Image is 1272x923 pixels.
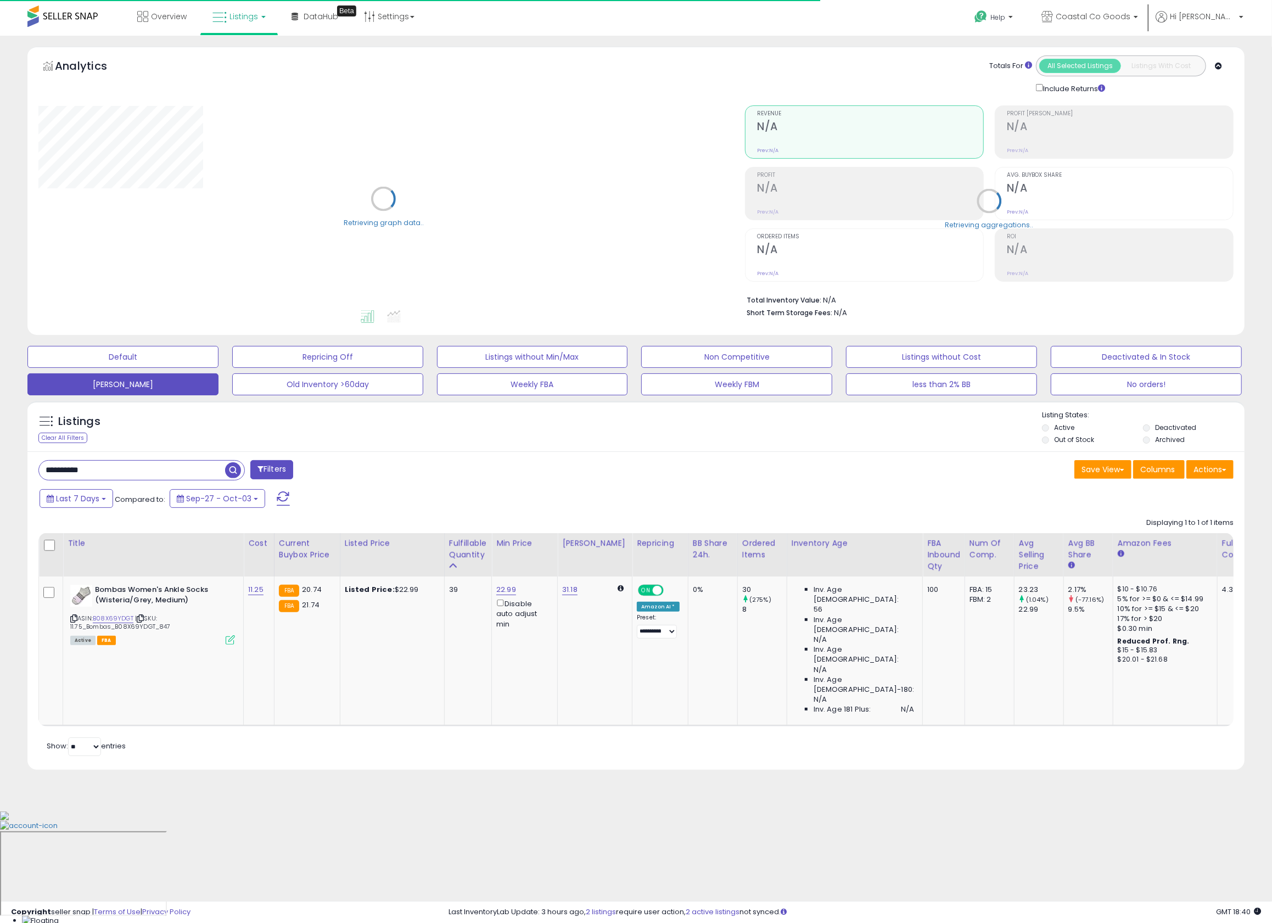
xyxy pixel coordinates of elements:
span: Hi [PERSON_NAME] [1170,11,1236,22]
span: 56 [814,605,822,614]
div: Avg Selling Price [1019,538,1059,572]
div: 9.5% [1068,605,1113,614]
div: Clear All Filters [38,433,87,443]
div: 10% for >= $15 & <= $20 [1118,604,1209,614]
span: Listings [229,11,258,22]
button: Old Inventory >60day [232,373,423,395]
span: DataHub [304,11,338,22]
span: Last 7 Days [56,493,99,504]
small: Amazon Fees. [1118,549,1124,559]
a: 11.25 [248,584,264,595]
button: Listings without Cost [846,346,1037,368]
div: Fulfillment Cost [1222,538,1264,561]
button: All Selected Listings [1039,59,1121,73]
div: Inventory Age [792,538,918,549]
div: Disable auto adjust min [496,597,549,629]
div: Preset: [637,614,680,639]
span: Show: entries [47,741,126,751]
label: Out of Stock [1054,435,1094,444]
a: 31.18 [562,584,578,595]
span: Inv. Age [DEMOGRAPHIC_DATA]: [814,615,914,635]
div: Min Price [496,538,553,549]
small: (-77.16%) [1075,595,1104,604]
div: ASIN: [70,585,235,644]
span: Inv. Age [DEMOGRAPHIC_DATA]-180: [814,675,914,695]
div: Listed Price [345,538,440,549]
span: Inv. Age [DEMOGRAPHIC_DATA]: [814,585,914,605]
b: Reduced Prof. Rng. [1118,636,1190,646]
button: Sep-27 - Oct-03 [170,489,265,508]
button: less than 2% BB [846,373,1037,395]
div: FBA inbound Qty [927,538,960,572]
div: Amazon AI * [637,602,680,612]
span: Compared to: [115,494,165,505]
div: FBM: 2 [970,595,1006,605]
b: Listed Price: [345,584,395,595]
span: | SKU: 11.75_Bombas_B08X69YDGT_847 [70,614,171,630]
div: 17% for > $20 [1118,614,1209,624]
label: Archived [1155,435,1185,444]
span: N/A [814,695,827,704]
a: Help [966,2,1024,36]
span: Coastal Co Goods [1056,11,1130,22]
div: BB Share 24h. [693,538,733,561]
div: 0% [693,585,729,595]
button: Last 7 Days [40,489,113,508]
small: FBA [279,585,299,597]
div: Num of Comp. [970,538,1010,561]
div: 2.17% [1068,585,1113,595]
div: Avg BB Share [1068,538,1108,561]
span: ON [639,586,653,595]
button: Default [27,346,218,368]
div: Include Returns [1028,82,1118,94]
span: OFF [662,586,680,595]
div: $22.99 [345,585,436,595]
div: Displaying 1 to 1 of 1 items [1146,518,1234,528]
span: 21.74 [302,600,320,610]
a: Hi [PERSON_NAME] [1156,11,1243,36]
div: 4.39 [1222,585,1260,595]
span: 20.74 [302,584,322,595]
p: Listing States: [1042,410,1245,421]
label: Active [1054,423,1074,432]
small: Avg BB Share. [1068,561,1075,570]
button: No orders! [1051,373,1242,395]
h5: Analytics [55,58,128,76]
span: Inv. Age 181 Plus: [814,704,871,714]
div: 30 [742,585,787,595]
div: Retrieving graph data.. [344,217,424,227]
div: 22.99 [1019,605,1063,614]
span: FBA [97,636,116,645]
div: $0.30 min [1118,624,1209,634]
div: Cost [248,538,270,549]
div: 100 [927,585,956,595]
div: 39 [449,585,483,595]
button: Deactivated & In Stock [1051,346,1242,368]
div: 5% for >= $0 & <= $14.99 [1118,594,1209,604]
div: $10 - $10.76 [1118,585,1209,594]
div: 23.23 [1019,585,1063,595]
div: Retrieving aggregations.. [945,220,1034,230]
span: Sep-27 - Oct-03 [186,493,251,504]
div: Tooltip anchor [337,5,356,16]
div: Amazon Fees [1118,538,1213,549]
button: Repricing Off [232,346,423,368]
small: (275%) [749,595,771,604]
span: Help [990,13,1005,22]
b: Bombas Women's Ankle Socks (Wisteria/Grey, Medium) [95,585,228,608]
button: Filters [250,460,293,479]
button: Columns [1133,460,1185,479]
div: Fulfillable Quantity [449,538,487,561]
span: N/A [901,704,914,714]
button: Listings without Min/Max [437,346,628,368]
div: Totals For [989,61,1032,71]
button: Non Competitive [641,346,832,368]
small: (1.04%) [1026,595,1049,604]
div: Current Buybox Price [279,538,335,561]
div: Repricing [637,538,683,549]
div: [PERSON_NAME] [562,538,627,549]
button: [PERSON_NAME] [27,373,218,395]
button: Actions [1186,460,1234,479]
button: Listings With Cost [1120,59,1202,73]
span: All listings currently available for purchase on Amazon [70,636,96,645]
